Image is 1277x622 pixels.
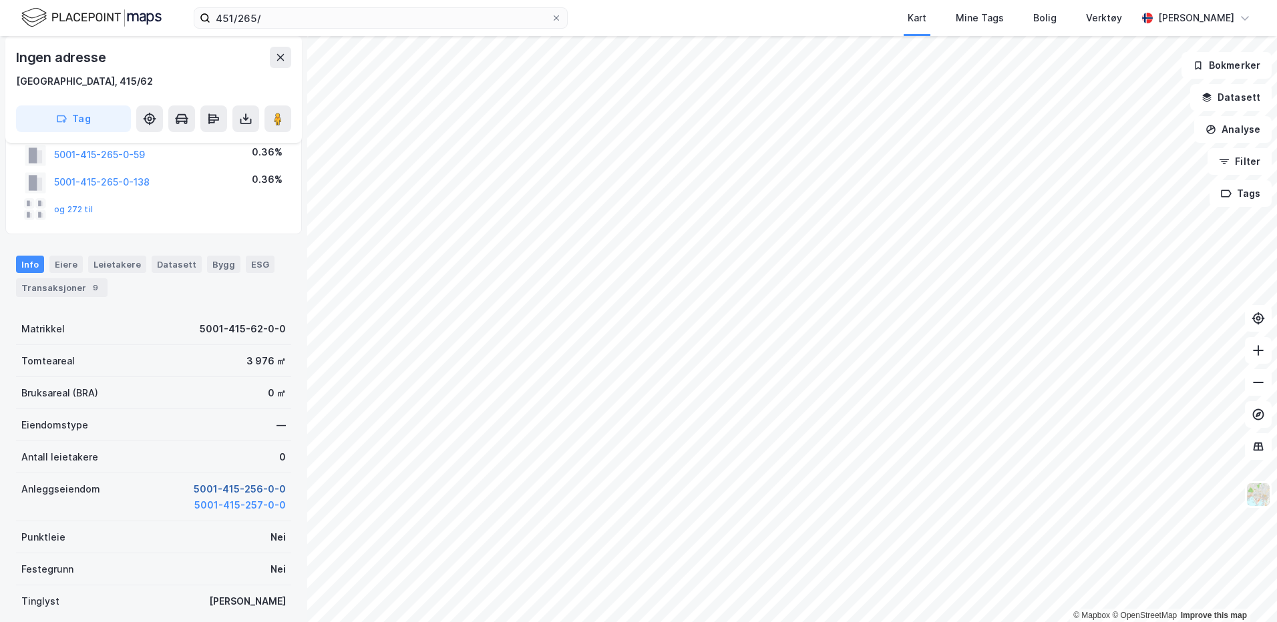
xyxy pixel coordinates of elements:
[1194,116,1272,143] button: Analyse
[1210,180,1272,207] button: Tags
[1246,482,1271,507] img: Z
[16,47,108,68] div: Ingen adresse
[1210,558,1277,622] iframe: Chat Widget
[1033,10,1057,26] div: Bolig
[21,449,98,465] div: Antall leietakere
[246,256,275,273] div: ESG
[194,481,286,497] button: 5001-415-256-0-0
[1181,611,1247,620] a: Improve this map
[152,256,202,273] div: Datasett
[21,561,73,577] div: Festegrunn
[210,8,551,28] input: Søk på adresse, matrikkel, gårdeiere, leietakere eller personer
[279,449,286,465] div: 0
[21,385,98,401] div: Bruksareal (BRA)
[21,417,88,433] div: Eiendomstype
[16,73,153,89] div: [GEOGRAPHIC_DATA], 415/62
[209,593,286,609] div: [PERSON_NAME]
[1112,611,1177,620] a: OpenStreetMap
[277,417,286,433] div: —
[268,385,286,401] div: 0 ㎡
[1208,148,1272,175] button: Filter
[16,256,44,273] div: Info
[200,321,286,337] div: 5001-415-62-0-0
[88,256,146,273] div: Leietakere
[21,321,65,337] div: Matrikkel
[252,172,283,188] div: 0.36%
[207,256,240,273] div: Bygg
[21,481,100,497] div: Anleggseiendom
[1190,84,1272,111] button: Datasett
[89,281,102,294] div: 9
[194,497,286,513] button: 5001-415-257-0-0
[1158,10,1234,26] div: [PERSON_NAME]
[252,144,283,160] div: 0.36%
[1181,52,1272,79] button: Bokmerker
[1073,611,1110,620] a: Mapbox
[21,6,162,29] img: logo.f888ab2527a4732fd821a326f86c7f29.svg
[246,353,286,369] div: 3 976 ㎡
[49,256,83,273] div: Eiere
[908,10,926,26] div: Kart
[21,529,65,545] div: Punktleie
[270,529,286,545] div: Nei
[21,593,59,609] div: Tinglyst
[16,278,108,297] div: Transaksjoner
[21,353,75,369] div: Tomteareal
[270,561,286,577] div: Nei
[16,105,131,132] button: Tag
[1210,558,1277,622] div: Kontrollprogram for chat
[956,10,1004,26] div: Mine Tags
[1086,10,1122,26] div: Verktøy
